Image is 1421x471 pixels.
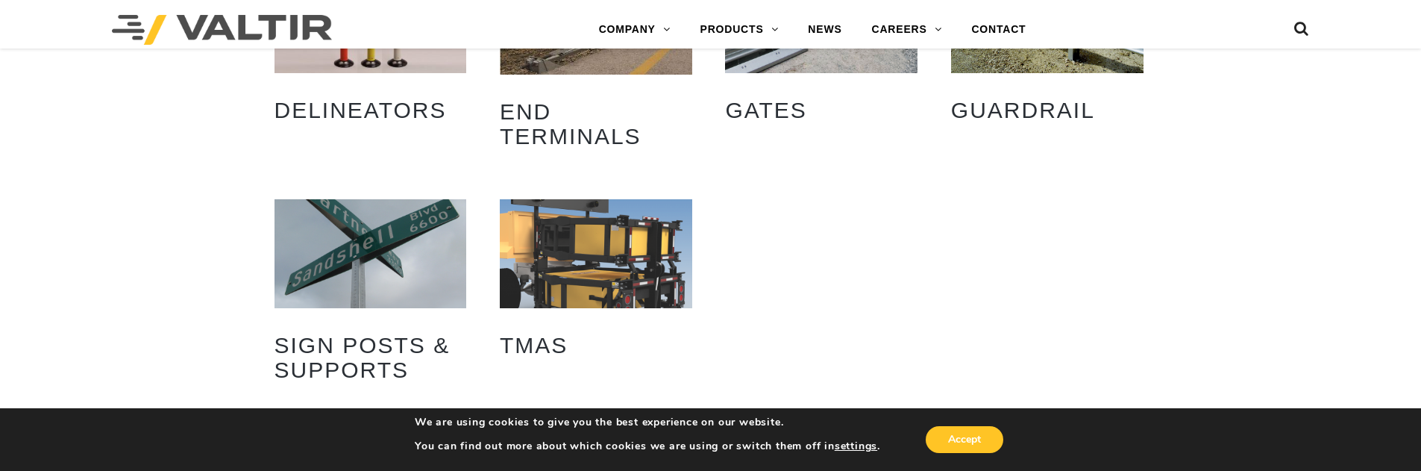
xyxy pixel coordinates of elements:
[584,15,686,45] a: COMPANY
[725,87,917,134] h2: Gates
[500,199,692,368] a: Visit product category TMAs
[275,199,467,393] a: Visit product category Sign Posts & Supports
[500,88,692,160] h2: End Terminals
[686,15,794,45] a: PRODUCTS
[793,15,856,45] a: NEWS
[500,199,692,308] img: TMAs
[835,440,877,453] button: settings
[415,416,880,429] p: We are using cookies to give you the best experience on our website.
[275,87,467,134] h2: Delineators
[275,199,467,308] img: Sign Posts & Supports
[926,426,1003,453] button: Accept
[415,440,880,453] p: You can find out more about which cookies we are using or switch them off in .
[951,87,1144,134] h2: Guardrail
[956,15,1041,45] a: CONTACT
[112,15,332,45] img: Valtir
[857,15,957,45] a: CAREERS
[500,322,692,369] h2: TMAs
[275,322,467,393] h2: Sign Posts & Supports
